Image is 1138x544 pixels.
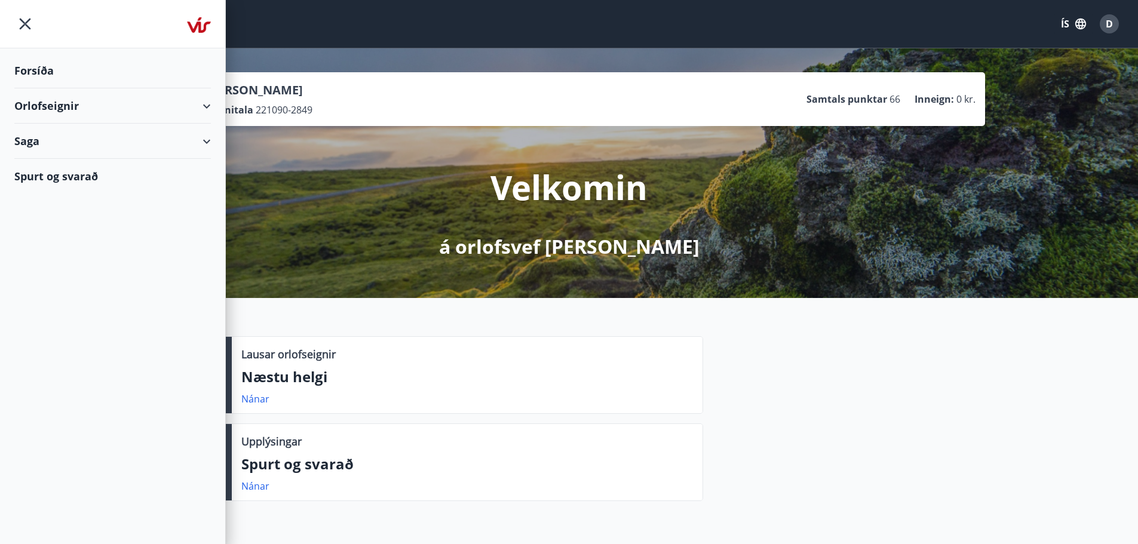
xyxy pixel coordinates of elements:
[956,93,976,106] span: 0 kr.
[889,93,900,106] span: 66
[490,164,648,210] p: Velkomin
[241,434,302,449] p: Upplýsingar
[439,233,700,260] p: á orlofsvef [PERSON_NAME]
[1095,10,1124,38] button: D
[14,159,211,193] div: Spurt og svarað
[915,93,954,106] p: Inneign :
[14,88,211,124] div: Orlofseignir
[14,13,36,35] button: menu
[806,93,887,106] p: Samtals punktar
[1054,13,1093,35] button: ÍS
[206,82,312,99] p: [PERSON_NAME]
[206,103,253,116] p: Kennitala
[1106,17,1113,30] span: D
[241,480,269,493] a: Nánar
[187,13,211,37] img: union_logo
[241,367,693,387] p: Næstu helgi
[241,346,336,362] p: Lausar orlofseignir
[14,53,211,88] div: Forsíða
[241,392,269,405] a: Nánar
[256,103,312,116] span: 221090-2849
[14,124,211,159] div: Saga
[241,454,693,474] p: Spurt og svarað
